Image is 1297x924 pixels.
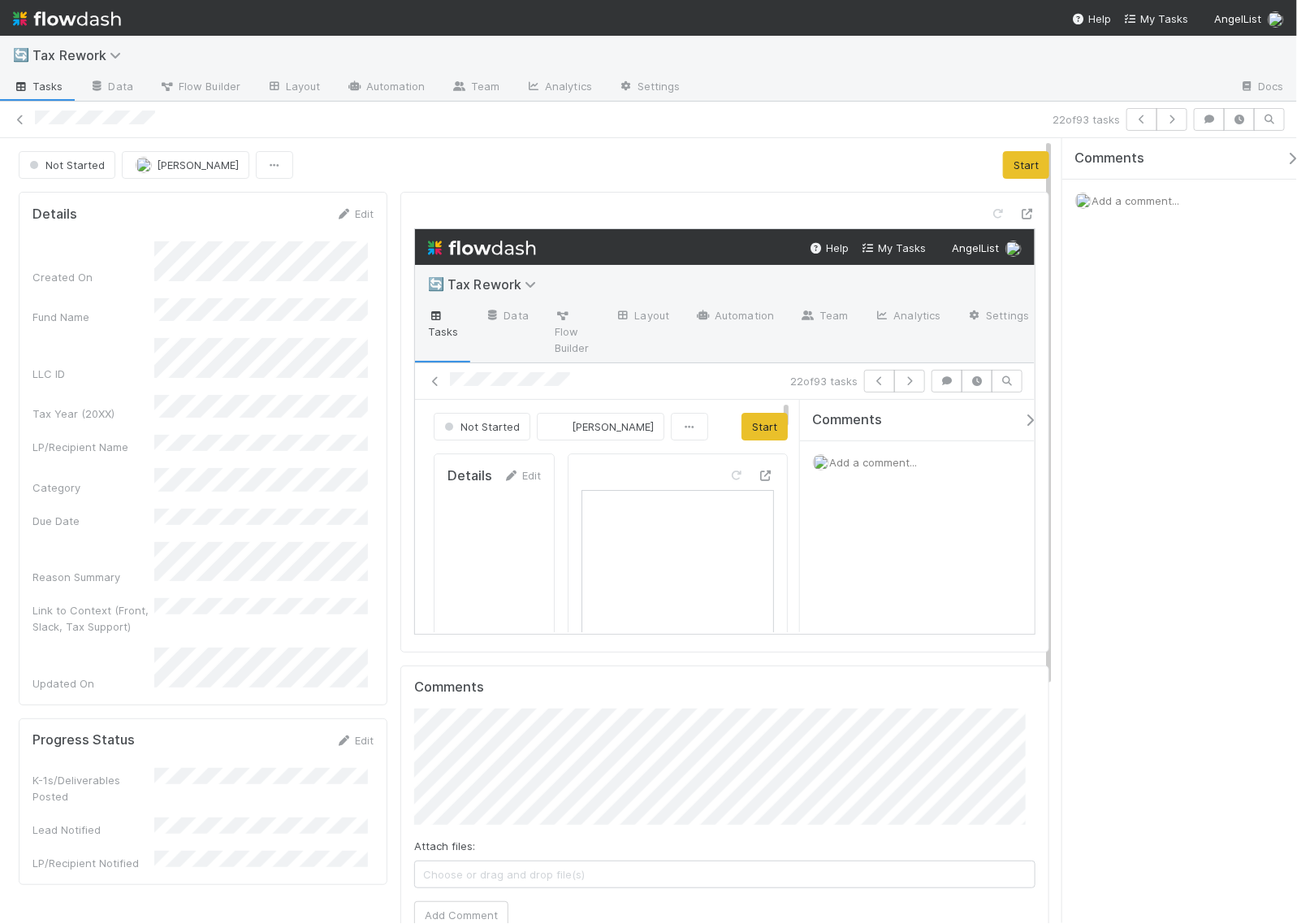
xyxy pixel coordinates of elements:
img: avatar_711f55b7-5a46-40da-996f-bc93b6b86381.png [1268,11,1284,28]
img: logo-inverted-e16ddd16eac7371096b0.svg [13,5,121,33]
span: Tax Rework [32,47,130,63]
span: Tasks [13,78,63,94]
span: 22 of 93 tasks [375,144,443,160]
a: Settings [539,75,628,101]
span: My Tasks [447,12,511,25]
span: Tasks [13,78,44,111]
a: My Tasks [447,11,511,27]
div: LP/Recipient Name [32,439,154,455]
a: Edit [335,734,374,747]
a: Analytics [512,75,605,101]
div: Help [395,11,434,27]
a: Analytics [447,75,539,101]
div: Fund Name [32,309,154,325]
div: LP/Recipient Notified [32,855,154,871]
span: AngelList [1214,12,1261,25]
h5: Details [32,239,77,255]
div: Tax Year (20XX) [32,406,154,422]
a: Edit [88,240,126,253]
h5: Details [32,206,77,223]
div: Help [1072,11,1111,27]
div: Due Date [32,513,154,529]
a: Edit [335,207,374,220]
a: Layout [188,75,268,101]
div: Reason Summary [32,569,154,585]
span: 🔄 [13,48,29,62]
div: Link to Context (Front, Slack, Tax Support) [32,602,154,635]
button: Not Started [19,151,115,179]
a: Flow Builder [127,75,188,133]
span: Add a comment... [414,227,502,240]
img: avatar_c8e523dd-415a-4cf0-87a3-4b787501e7b6.png [136,157,152,173]
img: avatar_c8e523dd-415a-4cf0-87a3-4b787501e7b6.png [136,189,152,206]
button: Not Started [19,184,115,211]
button: Start [1003,151,1049,179]
div: Created On [32,269,154,285]
button: Start [326,184,373,211]
span: Not Started [26,158,105,171]
a: Settings [605,75,694,101]
div: LLC ID [32,366,154,382]
span: Flow Builder [140,78,175,127]
a: Team [439,75,512,101]
span: [PERSON_NAME] [157,191,239,204]
a: My Tasks [1124,11,1188,27]
span: Not Started [26,191,105,204]
span: Add a comment... [1092,194,1179,207]
div: Updated On [32,675,154,692]
a: Layout [253,75,334,101]
img: avatar_711f55b7-5a46-40da-996f-bc93b6b86381.png [1075,193,1092,209]
div: K-1s/Deliverables Posted [32,772,154,805]
a: Data [57,75,127,101]
img: avatar_711f55b7-5a46-40da-996f-bc93b6b86381.png [398,225,414,241]
span: Flow Builder [159,78,240,94]
div: Category [32,479,154,496]
a: Docs [1226,75,1297,101]
a: Automation [267,75,372,101]
span: My Tasks [1124,12,1188,25]
h5: Comments [414,679,1035,696]
span: Choose or drag and drop file(s) [415,861,1035,887]
button: [PERSON_NAME] [122,151,249,179]
label: Attach files: [414,838,475,854]
a: Team [372,75,446,101]
span: [PERSON_NAME] [157,158,239,171]
a: Flow Builder [146,75,253,101]
button: [PERSON_NAME] [122,184,249,211]
h5: Progress Status [32,732,135,748]
span: 22 of 93 tasks [1053,111,1120,128]
span: AngelList [537,12,584,25]
img: avatar_711f55b7-5a46-40da-996f-bc93b6b86381.png [590,11,607,28]
a: Automation [334,75,439,101]
a: Data [76,75,146,101]
span: Comments [397,183,467,199]
div: Lead Notified [32,822,154,838]
span: Comments [1074,150,1144,167]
